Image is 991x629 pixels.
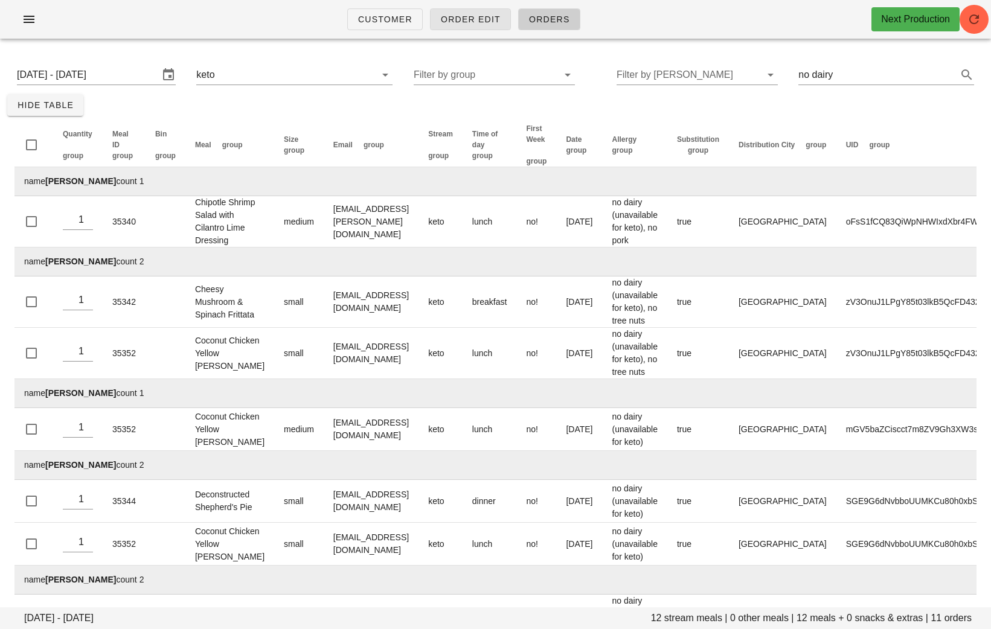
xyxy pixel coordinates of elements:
[347,8,423,30] a: Customer
[516,408,556,451] td: no!
[667,523,729,566] td: true
[428,152,449,160] span: group
[185,123,274,167] th: Meal: Not sorted. Activate to sort ascending.
[7,94,83,116] button: Hide Table
[463,480,517,523] td: dinner
[430,8,511,30] a: Order Edit
[45,575,116,584] strong: [PERSON_NAME]
[324,196,419,247] td: [EMAIL_ADDRESS][PERSON_NAME][DOMAIN_NAME]
[274,328,324,379] td: small
[881,12,950,27] div: Next Production
[516,276,556,328] td: no!
[440,14,501,24] span: Order Edit
[602,328,667,379] td: no dairy (unavailable for keto), no tree nuts
[667,480,729,523] td: true
[419,276,463,328] td: keto
[185,408,274,451] td: Coconut Chicken Yellow [PERSON_NAME]
[222,141,243,149] span: group
[516,480,556,523] td: no!
[667,196,729,247] td: true
[324,328,419,379] td: [EMAIL_ADDRESS][DOMAIN_NAME]
[419,123,463,167] th: Stream: Not sorted. Activate to sort ascending.
[472,152,493,160] span: group
[846,141,859,149] span: UID
[472,130,498,149] span: Time of day
[526,124,545,144] span: First Week
[729,523,836,566] td: [GEOGRAPHIC_DATA]
[526,157,547,165] span: group
[806,141,826,149] span: group
[516,123,556,167] th: First Week: Not sorted. Activate to sort ascending.
[45,176,116,186] strong: [PERSON_NAME]
[617,65,778,85] div: Filter by [PERSON_NAME]
[17,100,74,110] span: Hide Table
[463,523,517,566] td: lunch
[729,408,836,451] td: [GEOGRAPHIC_DATA]
[556,276,602,328] td: [DATE]
[274,123,324,167] th: Size: Not sorted. Activate to sort ascending.
[602,276,667,328] td: no dairy (unavailable for keto), no tree nuts
[463,408,517,451] td: lunch
[688,146,708,155] span: group
[556,196,602,247] td: [DATE]
[729,328,836,379] td: [GEOGRAPHIC_DATA]
[103,196,146,247] td: 35340
[602,523,667,566] td: no dairy (unavailable for keto)
[667,123,729,167] th: Substitution: Not sorted. Activate to sort ascending.
[155,152,176,160] span: group
[516,196,556,247] td: no!
[729,276,836,328] td: [GEOGRAPHIC_DATA]
[45,460,116,470] strong: [PERSON_NAME]
[103,328,146,379] td: 35352
[196,65,393,85] div: keto
[602,196,667,247] td: no dairy (unavailable for keto), no pork
[103,276,146,328] td: 35342
[463,276,517,328] td: breakfast
[358,14,412,24] span: Customer
[185,480,274,523] td: Deconstructed Shepherd's Pie
[284,135,298,144] span: Size
[602,123,667,167] th: Allergy: Not sorted. Activate to sort ascending.
[364,141,384,149] span: group
[195,141,211,149] span: Meal
[516,523,556,566] td: no!
[566,135,582,144] span: Date
[53,123,103,167] th: Quantity: Not sorted. Activate to sort ascending.
[45,257,116,266] strong: [PERSON_NAME]
[556,480,602,523] td: [DATE]
[516,328,556,379] td: no!
[463,196,517,247] td: lunch
[667,408,729,451] td: true
[869,141,890,149] span: group
[63,130,92,138] span: Quantity
[428,130,453,138] span: Stream
[419,480,463,523] td: keto
[63,152,83,160] span: group
[528,14,570,24] span: Orders
[566,146,586,155] span: group
[196,69,214,80] div: keto
[419,328,463,379] td: keto
[463,328,517,379] td: lunch
[729,480,836,523] td: [GEOGRAPHIC_DATA]
[103,408,146,451] td: 35352
[602,480,667,523] td: no dairy (unavailable for keto)
[155,130,167,138] span: Bin
[45,388,116,398] strong: [PERSON_NAME]
[612,135,637,144] span: Allergy
[739,141,795,149] span: Distribution City
[419,408,463,451] td: keto
[556,408,602,451] td: [DATE]
[518,8,580,30] a: Orders
[146,123,185,167] th: Bin: Not sorted. Activate to sort ascending.
[414,65,575,85] div: Filter by group
[274,523,324,566] td: small
[185,276,274,328] td: Cheesy Mushroom & Spinach Frittata
[729,196,836,247] td: [GEOGRAPHIC_DATA]
[185,328,274,379] td: Coconut Chicken Yellow [PERSON_NAME]
[185,196,274,247] td: Chipotle Shrimp Salad with Cilantro Lime Dressing
[556,123,602,167] th: Date: Not sorted. Activate to sort ascending.
[185,523,274,566] td: Coconut Chicken Yellow [PERSON_NAME]
[112,152,133,160] span: group
[667,276,729,328] td: true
